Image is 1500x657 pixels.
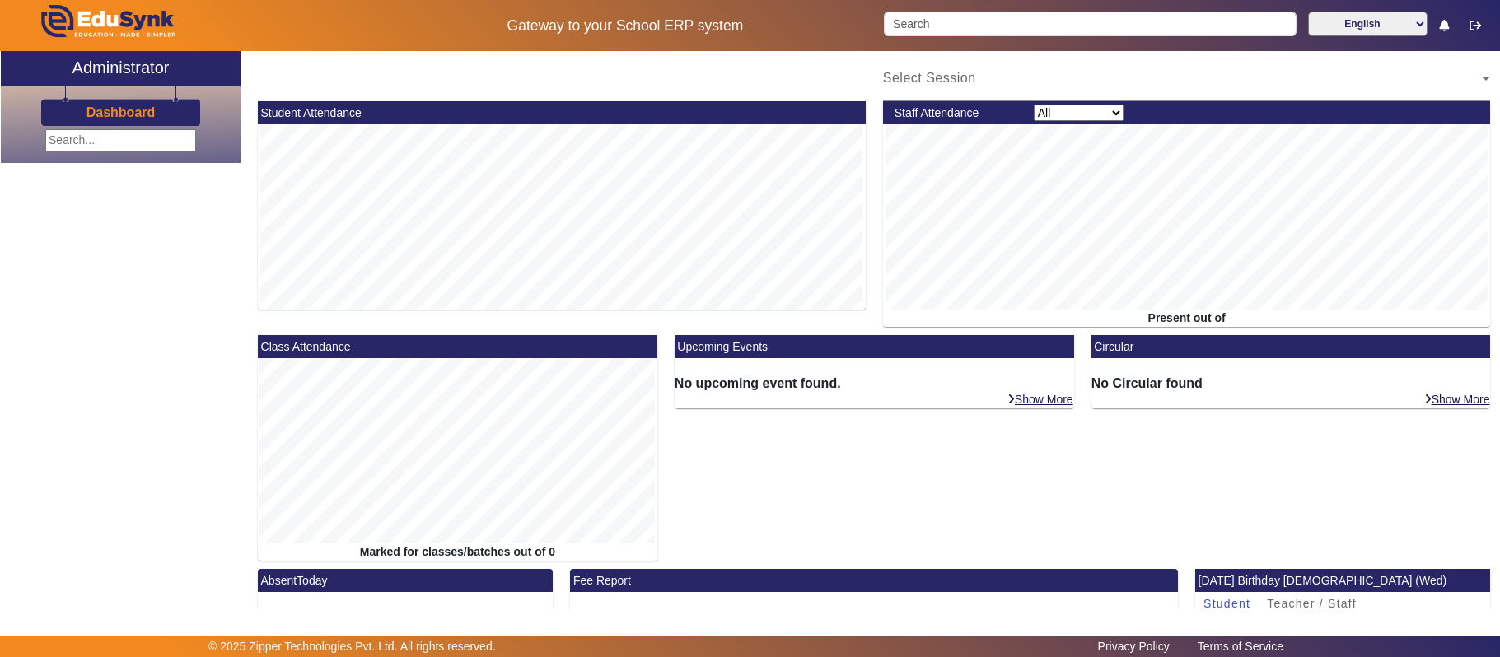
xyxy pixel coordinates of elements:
span: Teacher / Staff [1267,598,1357,609]
span: Select Session [883,71,976,85]
p: © 2025 Zipper Technologies Pvt. Ltd. All rights reserved. [208,638,496,655]
a: Terms of Service [1189,636,1292,657]
mat-card-header: Upcoming Events [675,335,1074,358]
h5: Gateway to your School ERP system [384,17,866,35]
h6: No Circular found [1091,375,1491,391]
div: Marked for classes/batches out of 0 [258,543,657,561]
h2: Administrator [72,58,170,77]
a: Administrator [1,51,241,86]
h3: Dashboard [86,105,156,120]
mat-card-header: Circular [1091,335,1491,358]
a: Show More [1007,392,1074,407]
span: Student [1203,598,1250,609]
a: Dashboard [86,104,157,121]
a: Show More [1423,392,1491,407]
a: Privacy Policy [1090,636,1178,657]
h6: No upcoming event found. [675,375,1074,391]
mat-card-header: AbsentToday [258,569,553,592]
mat-card-header: Student Attendance [258,101,866,124]
input: Search... [45,129,196,151]
input: Search [884,12,1297,36]
mat-card-header: [DATE] Birthday [DEMOGRAPHIC_DATA] (Wed) [1195,569,1490,592]
div: Staff Attendance [886,105,1025,122]
mat-card-header: Class Attendance [258,335,657,358]
h6: No data found. Please add relevant data [570,609,1178,625]
mat-card-header: Fee Report [570,569,1178,592]
div: Present out of [883,310,1491,327]
h6: Attendance yet to be taken or no student found absent [DATE]. [258,609,553,641]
